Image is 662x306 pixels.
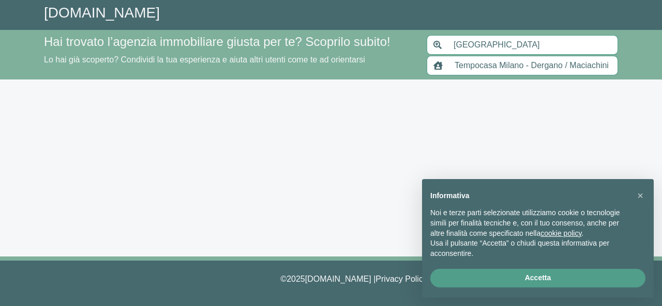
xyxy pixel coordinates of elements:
p: © 2025 [DOMAIN_NAME] | - - | [44,273,618,285]
input: Inserisci nome agenzia immobiliare [448,56,618,75]
button: Chiudi questa informativa [632,187,649,204]
a: Privacy Policy [375,275,427,283]
h4: Hai trovato l’agenzia immobiliare giusta per te? Scoprilo subito! [44,35,414,50]
p: Noi e terze parti selezionate utilizziamo cookie o tecnologie simili per finalità tecniche e, con... [430,208,629,238]
h2: Informativa [430,191,629,200]
a: cookie policy - il link si apre in una nuova scheda [540,229,581,237]
button: Accetta [430,269,645,287]
span: × [637,190,643,201]
a: [DOMAIN_NAME] [44,5,160,21]
p: Usa il pulsante “Accetta” o chiudi questa informativa per acconsentire. [430,238,629,259]
p: Lo hai già scoperto? Condividi la tua esperienza e aiuta altri utenti come te ad orientarsi [44,54,414,66]
input: Inserisci area di ricerca (Comune o Provincia) [447,35,618,55]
